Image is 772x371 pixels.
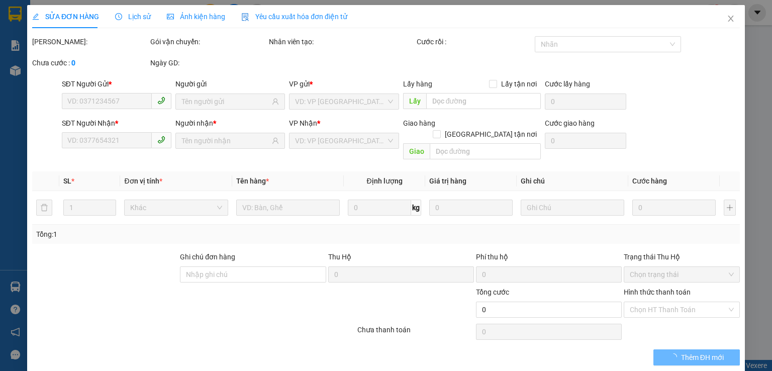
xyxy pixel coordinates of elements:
[167,13,225,21] span: Ảnh kiện hàng
[476,288,509,296] span: Tổng cước
[669,353,681,360] span: loading
[236,200,340,216] input: VD: Bàn, Ghế
[289,78,399,89] div: VP gửi
[32,13,39,20] span: edit
[62,78,171,89] div: SĐT Người Gửi
[632,200,716,216] input: 0
[545,80,590,88] label: Cước lấy hàng
[62,118,171,129] div: SĐT Người Nhận
[441,129,541,140] span: [GEOGRAPHIC_DATA] tận nơi
[429,200,513,216] input: 0
[517,171,628,191] th: Ghi chú
[624,288,691,296] label: Hình thức thanh toán
[653,349,740,365] button: Thêm ĐH mới
[417,36,533,47] div: Cước rồi :
[289,119,317,127] span: VP Nhận
[724,200,736,216] button: plus
[150,57,266,68] div: Ngày GD:
[411,200,421,216] span: kg
[521,200,624,216] input: Ghi Chú
[272,98,279,105] span: user
[157,97,165,105] span: phone
[150,36,266,47] div: Gói vận chuyển:
[717,5,745,33] button: Close
[115,13,122,20] span: clock-circle
[429,177,466,185] span: Giá trị hàng
[403,143,429,159] span: Giao
[181,96,270,107] input: Tên người gửi
[241,13,347,21] span: Yêu cầu xuất hóa đơn điện tử
[403,119,435,127] span: Giao hàng
[476,251,622,266] div: Phí thu hộ
[181,135,270,146] input: Tên người nhận
[241,13,249,21] img: icon
[545,94,626,110] input: Cước lấy hàng
[71,59,75,67] b: 0
[36,229,299,240] div: Tổng: 1
[426,93,541,109] input: Dọc đường
[130,200,222,215] span: Khác
[681,352,723,363] span: Thêm ĐH mới
[727,15,735,23] span: close
[124,177,162,185] span: Đơn vị tính
[624,251,740,262] div: Trạng thái Thu Hộ
[36,200,52,216] button: delete
[272,137,279,144] span: user
[236,177,269,185] span: Tên hàng
[157,136,165,144] span: phone
[180,253,235,261] label: Ghi chú đơn hàng
[269,36,415,47] div: Nhân viên tạo:
[180,266,326,283] input: Ghi chú đơn hàng
[356,324,474,342] div: Chưa thanh toán
[167,13,174,20] span: picture
[32,57,148,68] div: Chưa cước :
[497,78,541,89] span: Lấy tận nơi
[32,36,148,47] div: [PERSON_NAME]:
[328,253,351,261] span: Thu Hộ
[429,143,541,159] input: Dọc đường
[403,80,432,88] span: Lấy hàng
[630,267,734,282] span: Chọn trạng thái
[632,177,667,185] span: Cước hàng
[366,177,402,185] span: Định lượng
[403,93,426,109] span: Lấy
[175,118,285,129] div: Người nhận
[63,177,71,185] span: SL
[32,13,99,21] span: SỬA ĐƠN HÀNG
[115,13,151,21] span: Lịch sử
[545,133,626,149] input: Cước giao hàng
[545,119,595,127] label: Cước giao hàng
[175,78,285,89] div: Người gửi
